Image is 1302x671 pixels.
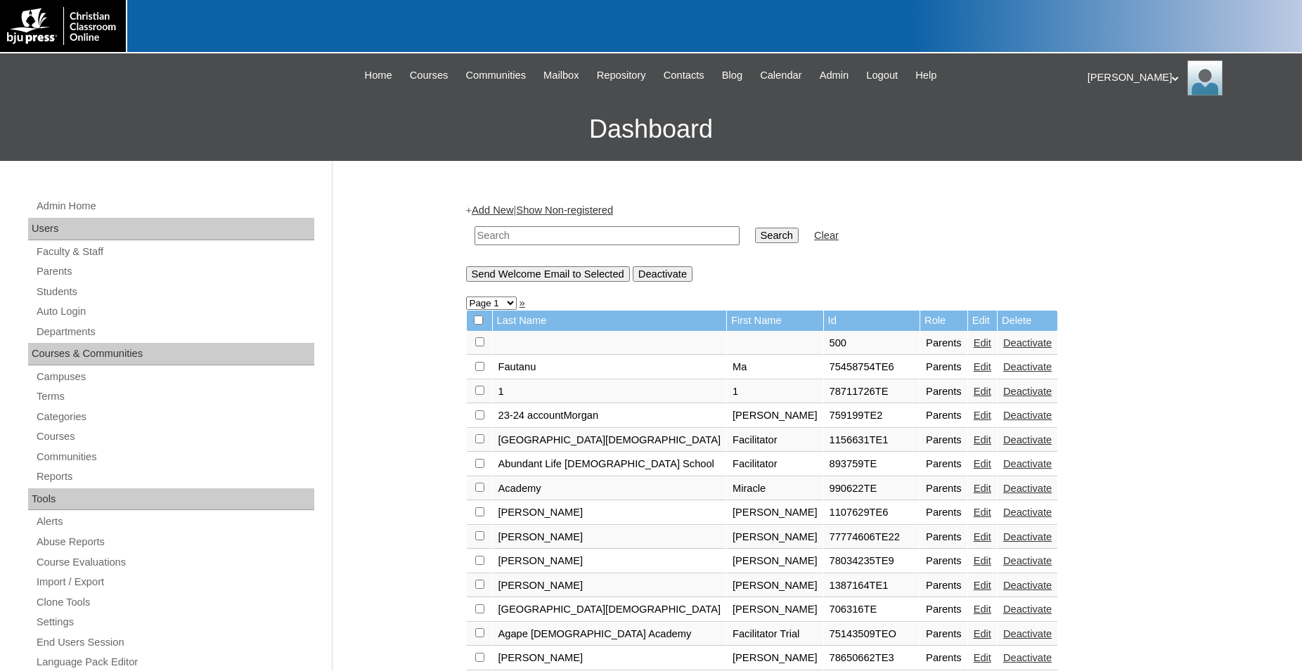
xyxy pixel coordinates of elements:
[493,452,727,476] td: Abundant Life [DEMOGRAPHIC_DATA] School
[516,204,613,216] a: Show Non-registered
[974,361,991,372] a: Edit
[1003,531,1052,542] a: Deactivate
[755,228,799,243] input: Search
[1003,361,1052,372] a: Deactivate
[597,67,646,84] span: Repository
[1003,507,1052,518] a: Deactivate
[28,343,314,365] div: Courses & Communities
[722,67,742,84] span: Blog
[35,368,314,386] a: Campuses
[727,598,823,622] td: [PERSON_NAME]
[824,549,920,573] td: 78034235TE9
[920,477,967,501] td: Parents
[664,67,704,84] span: Contacts
[35,428,314,445] a: Courses
[974,531,991,542] a: Edit
[35,513,314,530] a: Alerts
[1003,555,1052,566] a: Deactivate
[920,549,967,573] td: Parents
[1003,337,1052,348] a: Deactivate
[520,297,525,308] a: »
[727,429,823,452] td: Facilitator
[543,67,579,84] span: Mailbox
[974,458,991,469] a: Edit
[727,356,823,379] td: Ma
[35,408,314,426] a: Categories
[727,623,823,646] td: Facilitator Trial
[1003,386,1052,397] a: Deactivate
[493,623,727,646] td: Agape [DEMOGRAPHIC_DATA] Academy
[824,646,920,670] td: 78650662TE3
[968,311,997,331] td: Edit
[1187,60,1223,96] img: Jonelle Rodriguez
[493,429,727,452] td: [GEOGRAPHIC_DATA][DEMOGRAPHIC_DATA]
[727,311,823,331] td: First Name
[35,573,314,591] a: Import / Export
[35,634,314,651] a: End Users Session
[472,204,513,216] a: Add New
[1003,434,1052,445] a: Deactivate
[1003,410,1052,421] a: Deactivate
[974,580,991,591] a: Edit
[824,598,920,622] td: 706316TE
[920,380,967,404] td: Parents
[358,67,399,84] a: Home
[974,410,991,421] a: Edit
[458,67,533,84] a: Communities
[1003,604,1052,615] a: Deactivate
[920,574,967,598] td: Parents
[824,501,920,525] td: 1107629TE6
[820,67,849,84] span: Admin
[813,67,856,84] a: Admin
[1003,628,1052,639] a: Deactivate
[35,283,314,301] a: Students
[920,598,967,622] td: Parents
[410,67,449,84] span: Courses
[974,483,991,494] a: Edit
[35,388,314,405] a: Terms
[403,67,456,84] a: Courses
[753,67,808,84] a: Calendar
[35,323,314,341] a: Departments
[633,266,692,282] input: Deactivate
[35,594,314,611] a: Clone Tools
[920,646,967,670] td: Parents
[7,7,119,45] img: logo-white.png
[824,429,920,452] td: 1156631TE1
[1088,60,1288,96] div: [PERSON_NAME]
[493,356,727,379] td: Fautanu
[760,67,801,84] span: Calendar
[590,67,653,84] a: Repository
[920,356,967,379] td: Parents
[824,452,920,476] td: 893759TE
[7,98,1295,161] h3: Dashboard
[35,554,314,571] a: Course Evaluations
[1003,652,1052,663] a: Deactivate
[920,623,967,646] td: Parents
[727,646,823,670] td: [PERSON_NAME]
[1003,483,1052,494] a: Deactivate
[1003,458,1052,469] a: Deactivate
[466,266,630,282] input: Send Welcome Email to Selected
[465,67,526,84] span: Communities
[493,380,727,404] td: 1
[908,67,943,84] a: Help
[814,230,839,241] a: Clear
[824,574,920,598] td: 1387164TE1
[727,452,823,476] td: Facilitator
[974,507,991,518] a: Edit
[920,501,967,525] td: Parents
[35,613,314,631] a: Settings
[727,477,823,501] td: Miracle
[727,501,823,525] td: [PERSON_NAME]
[35,653,314,671] a: Language Pack Editor
[493,526,727,549] td: [PERSON_NAME]
[493,404,727,428] td: 23-24 accountMorgan
[35,448,314,466] a: Communities
[974,628,991,639] a: Edit
[35,197,314,215] a: Admin Home
[35,263,314,280] a: Parents
[920,332,967,356] td: Parents
[715,67,749,84] a: Blog
[824,477,920,501] td: 990622TE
